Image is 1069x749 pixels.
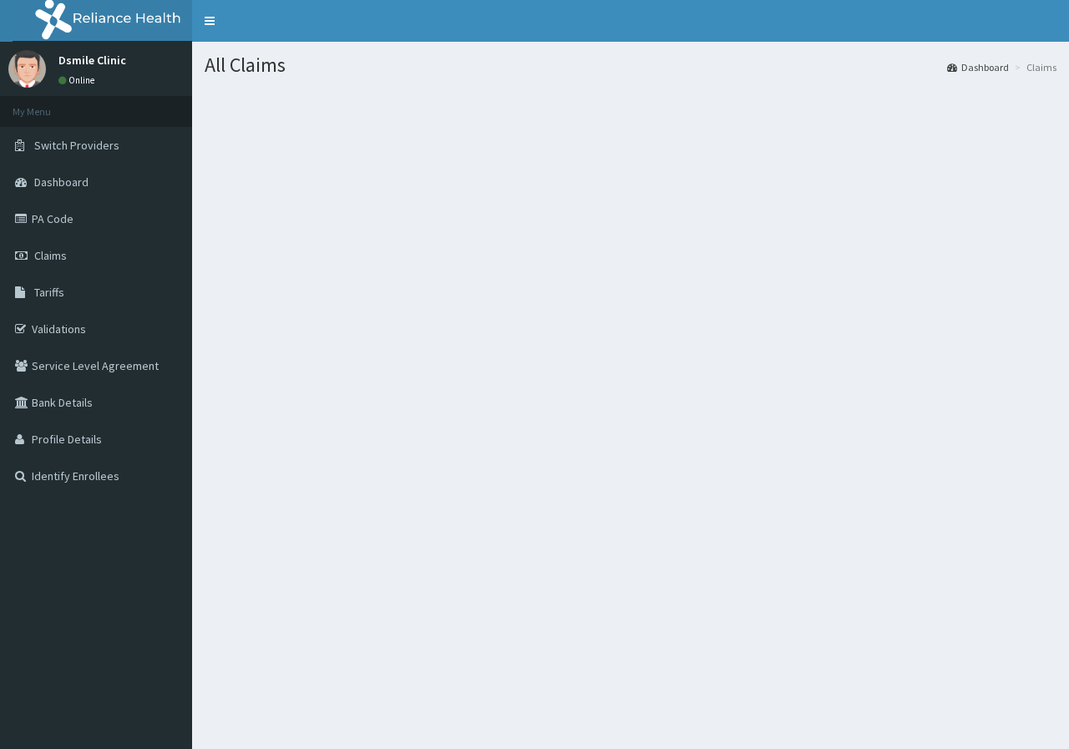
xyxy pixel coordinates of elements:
p: Dsmile Clinic [58,54,126,66]
span: Claims [34,248,67,263]
li: Claims [1011,60,1056,74]
span: Switch Providers [34,138,119,153]
span: Tariffs [34,285,64,300]
img: User Image [8,50,46,88]
a: Online [58,74,99,86]
span: Dashboard [34,175,89,190]
a: Dashboard [947,60,1009,74]
h1: All Claims [205,54,1056,76]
